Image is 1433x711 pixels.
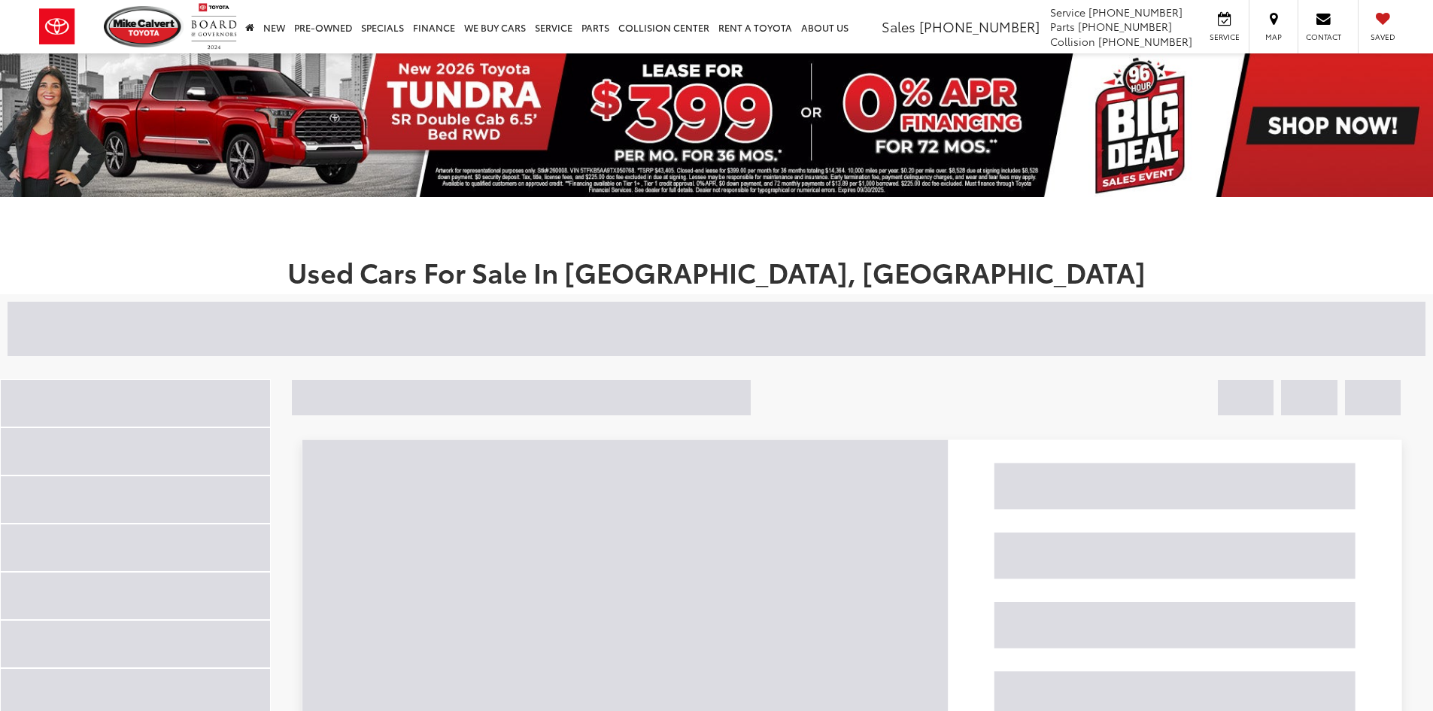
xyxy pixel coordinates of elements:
span: Saved [1366,32,1399,42]
span: Service [1050,5,1085,20]
span: [PHONE_NUMBER] [919,17,1040,36]
span: Map [1257,32,1290,42]
span: Service [1207,32,1241,42]
span: Contact [1306,32,1341,42]
span: [PHONE_NUMBER] [1078,19,1172,34]
img: Mike Calvert Toyota [104,6,184,47]
span: Parts [1050,19,1075,34]
span: Collision [1050,34,1095,49]
span: [PHONE_NUMBER] [1088,5,1183,20]
span: Sales [882,17,915,36]
span: [PHONE_NUMBER] [1098,34,1192,49]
